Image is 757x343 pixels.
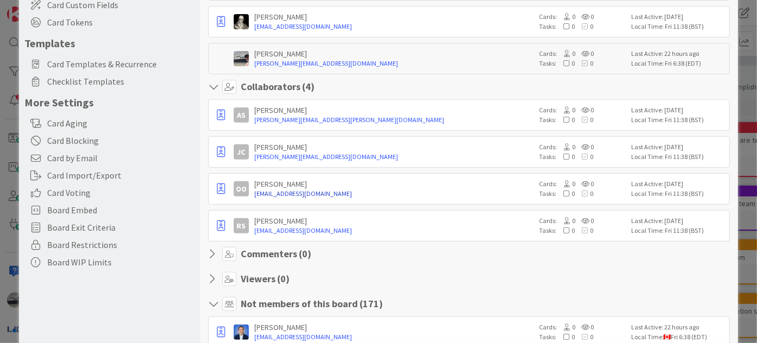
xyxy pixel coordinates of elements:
h4: Commenters [241,248,311,260]
div: Tasks: [539,59,626,68]
span: 0 [575,143,594,151]
span: 0 [556,116,575,124]
div: Last Active: [DATE] [631,105,726,115]
h4: Viewers [241,273,290,285]
span: 0 [575,217,594,225]
span: 0 [575,226,593,234]
div: Card Import/Export [19,167,200,184]
div: [PERSON_NAME] [254,216,534,226]
div: RS [234,218,249,233]
span: 0 [575,106,594,114]
div: Local Time: Fri 11:38 (BST) [631,152,726,162]
span: ( 0 ) [277,272,290,285]
div: Local Time: Fri 6:38 (EDT) [631,59,726,68]
span: Card Tokens [47,16,195,29]
span: 0 [557,106,575,114]
span: 0 [557,180,575,188]
div: Last Active: 22 hours ago [631,322,726,332]
div: [PERSON_NAME] [254,322,534,332]
div: Local Time: Fri 11:38 (BST) [631,226,726,236]
a: [PERSON_NAME][EMAIL_ADDRESS][DOMAIN_NAME] [254,59,534,68]
span: 0 [557,217,575,225]
span: 0 [575,116,593,124]
span: Board Exit Criteria [47,221,195,234]
div: Cards: [539,322,626,332]
a: [EMAIL_ADDRESS][DOMAIN_NAME] [254,332,534,342]
span: Card Voting [47,186,195,199]
span: 0 [575,189,593,198]
div: Last Active: [DATE] [631,216,726,226]
span: Board Restrictions [47,238,195,251]
div: Tasks: [539,22,626,31]
span: 0 [556,22,575,30]
div: Tasks: [539,332,626,342]
span: 0 [556,153,575,161]
div: Last Active: [DATE] [631,142,726,152]
div: Card Aging [19,115,200,132]
div: Tasks: [539,226,626,236]
div: [PERSON_NAME] [254,12,534,22]
div: [PERSON_NAME] [254,142,534,152]
span: 0 [575,153,593,161]
div: Cards: [539,216,626,226]
div: Card Blocking [19,132,200,149]
span: Card Templates & Recurrence [47,58,195,71]
div: Tasks: [539,189,626,199]
span: 0 [557,323,575,331]
a: [PERSON_NAME][EMAIL_ADDRESS][DOMAIN_NAME] [254,152,534,162]
a: [EMAIL_ADDRESS][DOMAIN_NAME] [254,226,534,236]
div: Cards: [539,179,626,189]
span: 0 [556,226,575,234]
span: Card by Email [47,151,195,164]
div: Tasks: [539,152,626,162]
div: Cards: [539,12,626,22]
div: Cards: [539,105,626,115]
img: DP [234,325,249,340]
h4: Collaborators [241,81,315,93]
div: Local Time: Fri 11:38 (BST) [631,115,726,125]
a: [PERSON_NAME][EMAIL_ADDRESS][PERSON_NAME][DOMAIN_NAME] [254,115,534,125]
span: 0 [557,12,575,21]
span: 0 [575,59,593,67]
div: [PERSON_NAME] [254,49,534,59]
div: OO [234,181,249,196]
span: Board Embed [47,204,195,217]
div: Local Time: Fri 11:38 (BST) [631,22,726,31]
span: 0 [575,180,594,188]
span: 0 [556,59,575,67]
span: ( 0 ) [299,247,311,260]
img: ca.png [664,334,671,340]
span: 0 [556,333,575,341]
div: [PERSON_NAME] [254,105,534,115]
div: JC [234,144,249,160]
span: 0 [557,143,575,151]
img: jB [234,51,249,66]
div: Local Time: Fri 6:38 (EDT) [631,332,726,342]
div: Last Active: [DATE] [631,12,726,22]
span: 0 [557,49,575,58]
a: [EMAIL_ADDRESS][DOMAIN_NAME] [254,22,534,31]
span: 0 [575,22,593,30]
a: [EMAIL_ADDRESS][DOMAIN_NAME] [254,189,534,199]
div: Board WIP Limits [19,253,200,271]
div: AS [234,107,249,123]
img: WS [234,14,249,29]
h5: Templates [24,36,195,50]
span: ( 171 ) [360,297,383,310]
span: 0 [575,323,594,331]
span: Checklist Templates [47,75,195,88]
div: Cards: [539,142,626,152]
div: [PERSON_NAME] [254,179,534,189]
span: 0 [575,333,593,341]
div: Last Active: [DATE] [631,179,726,189]
span: 0 [556,189,575,198]
span: 0 [575,12,594,21]
div: Local Time: Fri 11:38 (BST) [631,189,726,199]
span: 0 [575,49,594,58]
div: Cards: [539,49,626,59]
span: ( 4 ) [302,80,315,93]
div: Last Active: 22 hours ago [631,49,726,59]
h5: More Settings [24,96,195,109]
h4: Not members of this board [241,298,383,310]
div: Tasks: [539,115,626,125]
